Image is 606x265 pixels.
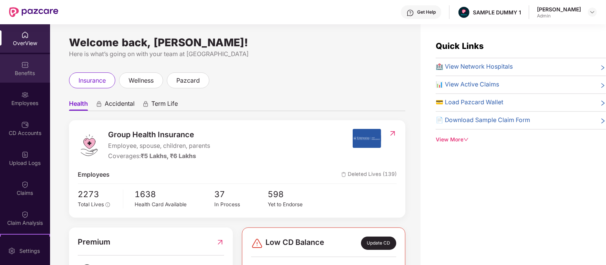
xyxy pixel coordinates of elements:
[436,80,499,89] span: 📊 View Active Claims
[108,141,210,151] span: Employee, spouse, children, parents
[151,100,178,111] span: Term Life
[129,76,154,85] span: wellness
[251,237,263,249] img: svg+xml;base64,PHN2ZyBpZD0iRGFuZ2VyLTMyeDMyIiB4bWxucz0iaHR0cDovL3d3dy53My5vcmcvMjAwMC9zdmciIHdpZH...
[78,134,100,157] img: logo
[21,181,29,188] img: svg+xml;base64,PHN2ZyBpZD0iQ2xhaW0iIHhtbG5zPSJodHRwOi8vd3d3LnczLm9yZy8yMDAwL3N2ZyIgd2lkdGg9IjIwIi...
[21,31,29,39] img: svg+xml;base64,PHN2ZyBpZD0iSG9tZSIgeG1sbnM9Imh0dHA6Ly93d3cudzMub3JnLzIwMDAvc3ZnIiB3aWR0aD0iMjAiIG...
[600,99,606,107] span: right
[436,41,484,51] span: Quick Links
[17,247,42,255] div: Settings
[78,76,106,85] span: insurance
[600,117,606,125] span: right
[265,237,324,249] span: Low CD Balance
[458,7,469,18] img: Pazcare_Alternative_logo-01-01.png
[78,236,110,248] span: Premium
[108,152,210,161] div: Coverages:
[407,9,414,17] img: svg+xml;base64,PHN2ZyBpZD0iSGVscC0zMngzMiIgeG1sbnM9Imh0dHA6Ly93d3cudzMub3JnLzIwMDAvc3ZnIiB3aWR0aD...
[537,6,581,13] div: [PERSON_NAME]
[389,130,397,137] img: RedirectIcon
[21,151,29,158] img: svg+xml;base64,PHN2ZyBpZD0iVXBsb2FkX0xvZ3MiIGRhdGEtbmFtZT0iVXBsb2FkIExvZ3MiIHhtbG5zPSJodHRwOi8vd3...
[268,188,321,201] span: 598
[135,201,214,209] div: Health Card Available
[105,100,135,111] span: Accidental
[9,7,58,17] img: New Pazcare Logo
[436,62,513,72] span: 🏥 View Network Hospitals
[473,9,521,16] div: SAMPLE DUMMY 1
[537,13,581,19] div: Admin
[69,49,405,59] div: Here is what’s going on with your team at [GEOGRAPHIC_DATA]
[135,188,214,201] span: 1638
[436,136,606,144] div: View More
[436,116,530,125] span: 📄 Download Sample Claim Form
[600,82,606,89] span: right
[268,201,321,209] div: Yet to Endorse
[436,98,503,107] span: 💳 Load Pazcard Wallet
[96,100,102,107] div: animation
[69,39,405,45] div: Welcome back, [PERSON_NAME]!
[108,129,210,141] span: Group Health Insurance
[8,247,16,255] img: svg+xml;base64,PHN2ZyBpZD0iU2V0dGluZy0yMHgyMCIgeG1sbnM9Imh0dHA6Ly93d3cudzMub3JnLzIwMDAvc3ZnIiB3aW...
[341,170,397,180] span: Deleted Lives (139)
[21,211,29,218] img: svg+xml;base64,PHN2ZyBpZD0iQ2xhaW0iIHhtbG5zPSJodHRwOi8vd3d3LnczLm9yZy8yMDAwL3N2ZyIgd2lkdGg9IjIwIi...
[141,152,196,160] span: ₹5 Lakhs, ₹6 Lakhs
[21,91,29,99] img: svg+xml;base64,PHN2ZyBpZD0iRW1wbG95ZWVzIiB4bWxucz0iaHR0cDovL3d3dy53My5vcmcvMjAwMC9zdmciIHdpZHRoPS...
[21,61,29,69] img: svg+xml;base64,PHN2ZyBpZD0iQmVuZWZpdHMiIHhtbG5zPSJodHRwOi8vd3d3LnczLm9yZy8yMDAwL3N2ZyIgd2lkdGg9Ij...
[417,9,436,15] div: Get Help
[78,201,104,207] span: Total Lives
[78,188,118,201] span: 2273
[142,100,149,107] div: animation
[589,9,595,15] img: svg+xml;base64,PHN2ZyBpZD0iRHJvcGRvd24tMzJ4MzIiIHhtbG5zPSJodHRwOi8vd3d3LnczLm9yZy8yMDAwL3N2ZyIgd2...
[361,237,396,249] div: Update CD
[215,188,268,201] span: 37
[341,172,346,177] img: deleteIcon
[105,202,110,207] span: info-circle
[600,64,606,72] span: right
[78,170,110,180] span: Employees
[353,129,381,148] img: insurerIcon
[463,137,469,142] span: down
[215,201,268,209] div: In Process
[69,100,88,111] span: Health
[216,236,224,248] img: RedirectIcon
[176,76,200,85] span: pazcard
[21,121,29,129] img: svg+xml;base64,PHN2ZyBpZD0iQ0RfQWNjb3VudHMiIGRhdGEtbmFtZT0iQ0QgQWNjb3VudHMiIHhtbG5zPSJodHRwOi8vd3...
